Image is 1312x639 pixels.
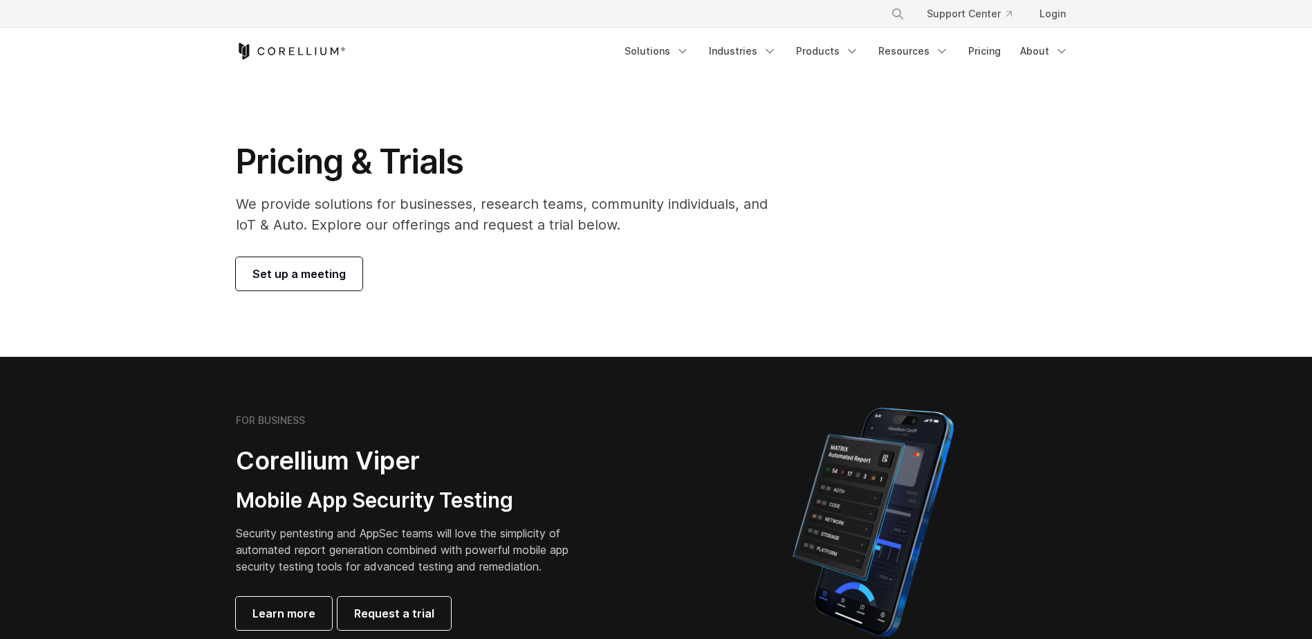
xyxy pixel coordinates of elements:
span: Set up a meeting [252,266,346,282]
div: Navigation Menu [616,39,1077,64]
a: Learn more [236,597,332,630]
a: Corellium Home [236,43,346,59]
a: Request a trial [338,597,451,630]
button: Search [885,1,910,26]
p: Security pentesting and AppSec teams will love the simplicity of automated report generation comb... [236,525,590,575]
span: Request a trial [354,605,434,622]
a: Set up a meeting [236,257,362,290]
h1: Pricing & Trials [236,141,787,183]
a: Products [788,39,867,64]
a: Industries [701,39,785,64]
a: Support Center [916,1,1023,26]
a: Login [1028,1,1077,26]
div: Navigation Menu [874,1,1077,26]
h3: Mobile App Security Testing [236,488,590,514]
a: Pricing [960,39,1009,64]
span: Learn more [252,605,315,622]
a: Solutions [616,39,698,64]
a: About [1012,39,1077,64]
h6: FOR BUSINESS [236,414,305,427]
a: Resources [870,39,957,64]
h2: Corellium Viper [236,445,590,476]
p: We provide solutions for businesses, research teams, community individuals, and IoT & Auto. Explo... [236,194,787,235]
